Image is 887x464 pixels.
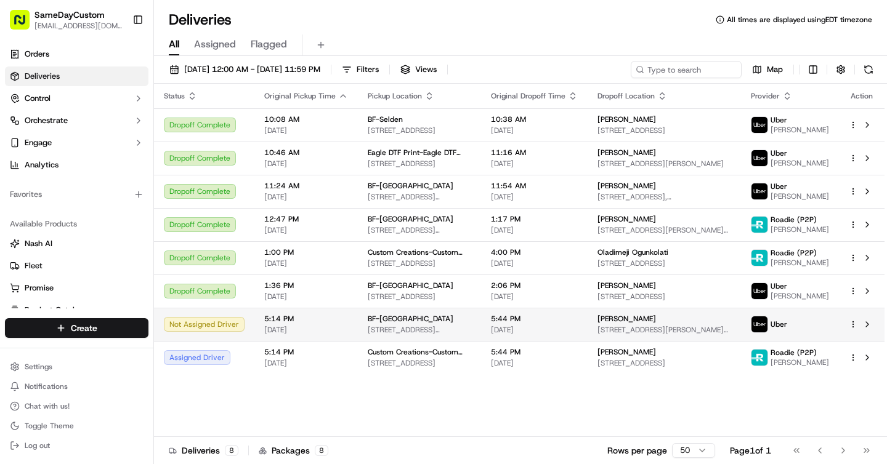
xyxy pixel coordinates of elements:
[264,358,348,368] span: [DATE]
[34,9,105,21] span: SameDayCustom
[597,159,732,169] span: [STREET_ADDRESS][PERSON_NAME]
[747,61,788,78] button: Map
[597,292,732,302] span: [STREET_ADDRESS]
[491,192,578,202] span: [DATE]
[264,126,348,135] span: [DATE]
[368,159,471,169] span: [STREET_ADDRESS]
[771,225,829,234] span: [PERSON_NAME]
[597,225,732,235] span: [STREET_ADDRESS][PERSON_NAME][PERSON_NAME]
[25,305,84,316] span: Product Catalog
[751,316,768,332] img: uber-new-logo.jpeg
[491,247,578,257] span: 4:00 PM
[5,398,148,415] button: Chat with us!
[5,185,148,204] div: Favorites
[10,282,144,294] a: Promise
[25,362,52,372] span: Settings
[491,181,578,191] span: 11:54 AM
[169,10,232,30] h1: Deliveries
[25,441,50,450] span: Log out
[415,64,437,75] span: Views
[264,91,336,101] span: Original Pickup Time
[597,314,656,324] span: [PERSON_NAME]
[597,258,732,268] span: [STREET_ADDRESS]
[368,314,453,324] span: BF-[GEOGRAPHIC_DATA]
[264,281,348,290] span: 1:36 PM
[5,300,148,320] button: Product Catalog
[194,37,236,52] span: Assigned
[368,148,471,158] span: Eagle DTF Print-Eagle DTF Print
[169,37,179,52] span: All
[491,281,578,290] span: 2:06 PM
[491,325,578,335] span: [DATE]
[368,358,471,368] span: [STREET_ADDRESS]
[5,89,148,108] button: Control
[730,444,771,457] div: Page 1 of 1
[860,61,877,78] button: Refresh
[771,158,829,168] span: [PERSON_NAME]
[849,91,875,101] div: Action
[5,133,148,153] button: Engage
[751,283,768,299] img: uber-new-logo.jpeg
[491,214,578,224] span: 1:17 PM
[34,21,123,31] button: [EMAIL_ADDRESS][DOMAIN_NAME]
[25,421,74,431] span: Toggle Theme
[597,325,732,335] span: [STREET_ADDRESS][PERSON_NAME][US_STATE]
[336,61,384,78] button: Filters
[491,159,578,169] span: [DATE]
[751,217,768,233] img: roadie-logo-v2.jpg
[607,444,667,457] p: Rows per page
[25,260,43,271] span: Fleet
[264,192,348,202] span: [DATE]
[368,325,471,335] span: [STREET_ADDRESS][US_STATE]
[751,150,768,166] img: uber-new-logo.jpeg
[368,91,422,101] span: Pickup Location
[395,61,442,78] button: Views
[259,444,328,457] div: Packages
[25,71,60,82] span: Deliveries
[25,115,68,126] span: Orchestrate
[771,319,787,329] span: Uber
[751,250,768,266] img: roadie-logo-v2.jpg
[491,148,578,158] span: 11:16 AM
[771,291,829,301] span: [PERSON_NAME]
[597,126,732,135] span: [STREET_ADDRESS]
[5,318,148,338] button: Create
[368,347,471,357] span: Custom Creations-Custom Creations
[771,248,817,258] span: Roadie (P2P)
[751,91,780,101] span: Provider
[368,114,403,124] span: BF-Selden
[597,114,656,124] span: [PERSON_NAME]
[264,325,348,335] span: [DATE]
[25,238,52,249] span: Nash AI
[251,37,287,52] span: Flagged
[5,214,148,234] div: Available Products
[225,445,238,456] div: 8
[164,61,326,78] button: [DATE] 12:00 AM - [DATE] 11:59 PM
[5,155,148,175] a: Analytics
[491,225,578,235] span: [DATE]
[491,292,578,302] span: [DATE]
[184,64,320,75] span: [DATE] 12:00 AM - [DATE] 11:59 PM
[597,192,732,202] span: [STREET_ADDRESS], [STREET_ADDRESS][US_STATE]
[771,215,817,225] span: Roadie (P2P)
[25,137,52,148] span: Engage
[491,347,578,357] span: 5:44 PM
[5,278,148,298] button: Promise
[264,148,348,158] span: 10:46 AM
[597,347,656,357] span: [PERSON_NAME]
[5,358,148,375] button: Settings
[368,126,471,135] span: [STREET_ADDRESS]
[264,314,348,324] span: 5:14 PM
[597,148,656,158] span: [PERSON_NAME]
[5,256,148,276] button: Fleet
[368,292,471,302] span: [STREET_ADDRESS]
[264,347,348,357] span: 5:14 PM
[264,247,348,257] span: 1:00 PM
[771,348,817,358] span: Roadie (P2P)
[5,437,148,454] button: Log out
[597,214,656,224] span: [PERSON_NAME]
[264,225,348,235] span: [DATE]
[10,305,144,316] a: Product Catalog
[25,93,51,104] span: Control
[771,191,829,201] span: [PERSON_NAME]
